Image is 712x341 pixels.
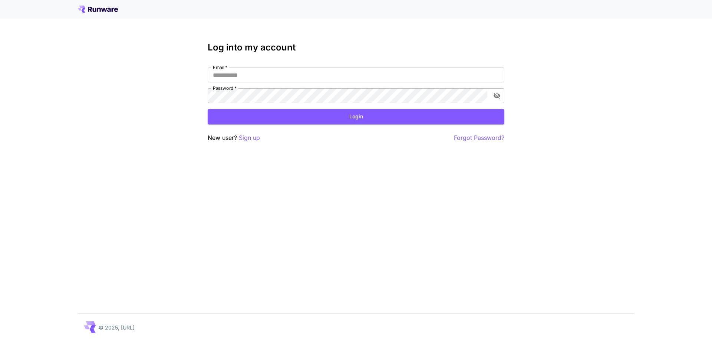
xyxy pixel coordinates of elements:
[208,42,504,53] h3: Log into my account
[208,133,260,142] p: New user?
[213,85,237,91] label: Password
[213,64,227,71] label: Email
[454,133,504,142] button: Forgot Password?
[239,133,260,142] button: Sign up
[99,324,135,331] p: © 2025, [URL]
[208,109,504,124] button: Login
[490,89,504,102] button: toggle password visibility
